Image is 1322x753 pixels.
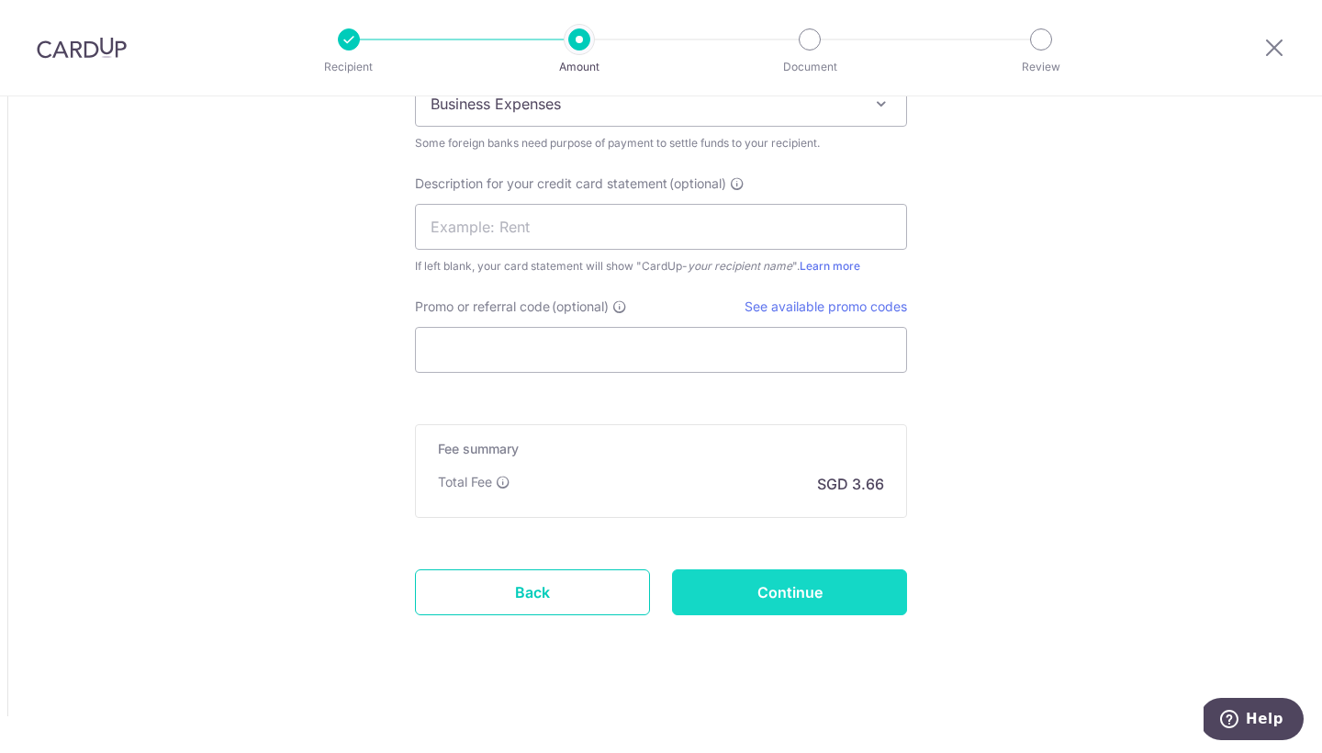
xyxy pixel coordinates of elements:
span: Business Expenses [416,82,906,126]
p: Recipient [281,58,417,76]
p: Total Fee [438,473,492,491]
p: Document [742,58,878,76]
input: Example: Rent [415,204,907,250]
span: (optional) [552,298,609,316]
span: (optional) [669,174,726,193]
p: SGD 3.66 [817,473,884,495]
i: your recipient name [688,259,792,273]
a: See available promo codes [745,298,907,314]
iframe: Opens a widget where you can find more information [1204,698,1304,744]
div: If left blank, your card statement will show "CardUp- ". [415,257,907,275]
div: Some foreign banks need purpose of payment to settle funds to your recipient. [415,134,907,152]
a: Learn more [800,259,860,273]
span: Promo or referral code [415,298,550,316]
input: Continue [672,569,907,615]
p: Amount [511,58,647,76]
span: Description for your credit card statement [415,174,667,193]
p: Review [973,58,1109,76]
h5: Fee summary [438,440,884,458]
img: CardUp [37,37,127,59]
span: Business Expenses [415,81,907,127]
a: Back [415,569,650,615]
